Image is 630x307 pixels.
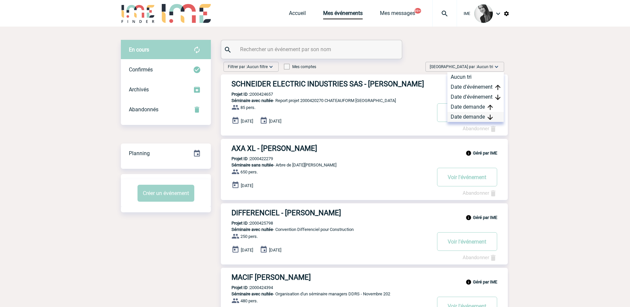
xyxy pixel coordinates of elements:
[464,11,470,16] span: IME
[221,221,273,226] p: 2000425798
[473,279,497,284] b: Géré par IME
[221,273,508,281] a: MACIF [PERSON_NAME]
[231,144,431,153] h3: AXA XL - [PERSON_NAME]
[466,150,472,156] img: info_black_24dp.svg
[121,4,155,23] img: IME-Finder
[221,92,273,97] p: 2000424657
[221,80,508,88] a: SCHNEIDER ELECTRIC INDUSTRIES SAS - [PERSON_NAME]
[121,143,211,163] a: Planning
[231,98,273,103] span: Séminaire avec nuitée
[269,248,281,253] span: [DATE]
[240,298,258,303] span: 480 pers.
[241,183,253,188] span: [DATE]
[488,105,493,110] img: arrow_upward.png
[447,102,504,112] div: Date demande
[121,144,211,163] div: Retrouvez ici tous vos événements organisés par date et état d'avancement
[447,72,504,82] div: Aucun tri
[447,82,504,92] div: Date d'événement
[495,95,500,100] img: arrow_downward.png
[414,8,421,14] button: 99+
[231,156,250,161] b: Projet ID :
[231,273,431,281] h3: MACIF [PERSON_NAME]
[231,209,431,217] h3: DIFFERENCIEL - [PERSON_NAME]
[121,40,211,60] div: Retrouvez ici tous vos évènements avant confirmation
[240,234,258,239] span: 250 pers.
[447,112,504,122] div: Date demande
[129,86,149,93] span: Archivés
[231,221,250,226] b: Projet ID :
[463,126,497,132] a: Abandonner
[284,64,316,69] label: Mes comptes
[268,63,274,70] img: baseline_expand_more_white_24dp-b.png
[289,10,306,19] a: Accueil
[231,291,273,296] span: Séminaire avec nuitée
[221,227,431,232] p: - Convention Differenciel pour Construction
[231,80,431,88] h3: SCHNEIDER ELECTRIC INDUSTRIES SAS - [PERSON_NAME]
[129,106,158,113] span: Abandonnés
[231,285,250,290] b: Projet ID :
[241,248,253,253] span: [DATE]
[437,103,497,122] button: Voir l'événement
[121,80,211,100] div: Retrouvez ici tous les événements que vous avez décidé d'archiver
[241,119,253,124] span: [DATE]
[463,255,497,260] a: Abandonner
[231,227,273,232] span: Séminaire avec nuitée
[466,279,472,285] img: info_black_24dp.svg
[221,98,431,103] p: - Report projet 2000420270 CHATEAUFORM [GEOGRAPHIC_DATA]
[129,150,150,156] span: Planning
[129,66,153,73] span: Confirmés
[466,215,472,221] img: info_black_24dp.svg
[129,47,149,53] span: En cours
[447,92,504,102] div: Date d'événement
[238,45,386,54] input: Rechercher un événement par son nom
[323,10,363,19] a: Mes événements
[463,190,497,196] a: Abandonner
[240,105,255,110] span: 85 pers.
[488,115,493,120] img: arrow_downward.png
[437,168,497,186] button: Voir l'événement
[430,63,493,70] span: [GEOGRAPHIC_DATA] par :
[221,291,431,296] p: - Organisation d'un séminaire managers DDRS - Novembre 202
[137,185,194,202] button: Créer un événement
[228,63,268,70] span: Filtrer par :
[121,100,211,120] div: Retrouvez ici tous vos événements annulés
[221,156,273,161] p: 2000422279
[221,285,273,290] p: 2000424394
[477,64,493,69] span: Aucun tri
[269,119,281,124] span: [DATE]
[247,64,268,69] span: Aucun filtre
[493,63,500,70] img: baseline_expand_more_white_24dp-b.png
[473,215,497,220] b: Géré par IME
[221,162,431,167] p: - Arbre de [DATE][PERSON_NAME]
[437,232,497,251] button: Voir l'événement
[231,92,250,97] b: Projet ID :
[221,209,508,217] a: DIFFERENCIEL - [PERSON_NAME]
[495,85,500,90] img: arrow_upward.png
[221,144,508,153] a: AXA XL - [PERSON_NAME]
[473,151,497,155] b: Géré par IME
[380,10,415,19] a: Mes messages
[231,162,273,167] span: Séminaire sans nuitée
[240,169,258,174] span: 650 pers.
[474,4,493,23] img: 101050-0.jpg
